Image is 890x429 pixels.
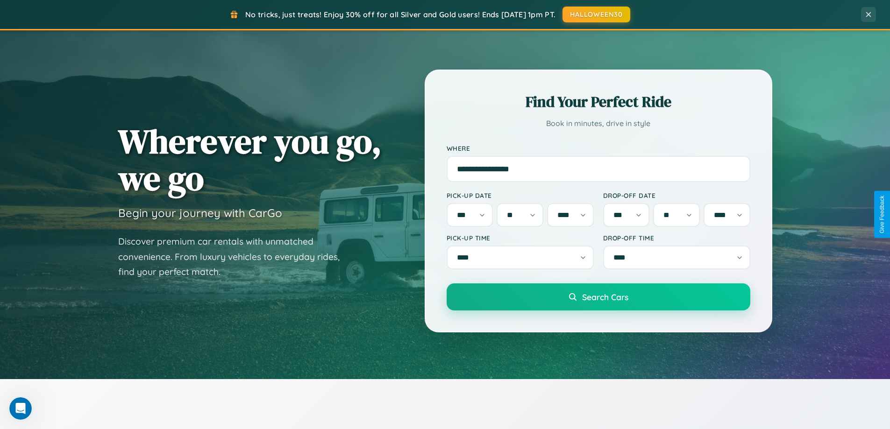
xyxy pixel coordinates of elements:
[118,123,382,197] h1: Wherever you go, we go
[582,292,628,302] span: Search Cars
[118,234,352,280] p: Discover premium car rentals with unmatched convenience. From luxury vehicles to everyday rides, ...
[447,144,750,152] label: Where
[562,7,630,22] button: HALLOWEEN30
[447,283,750,310] button: Search Cars
[118,206,282,220] h3: Begin your journey with CarGo
[879,196,885,233] div: Give Feedback
[447,91,750,112] h2: Find Your Perfect Ride
[603,234,750,242] label: Drop-off Time
[9,397,32,420] iframe: Intercom live chat
[603,191,750,199] label: Drop-off Date
[447,117,750,130] p: Book in minutes, drive in style
[447,191,594,199] label: Pick-up Date
[447,234,594,242] label: Pick-up Time
[245,10,555,19] span: No tricks, just treats! Enjoy 30% off for all Silver and Gold users! Ends [DATE] 1pm PT.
